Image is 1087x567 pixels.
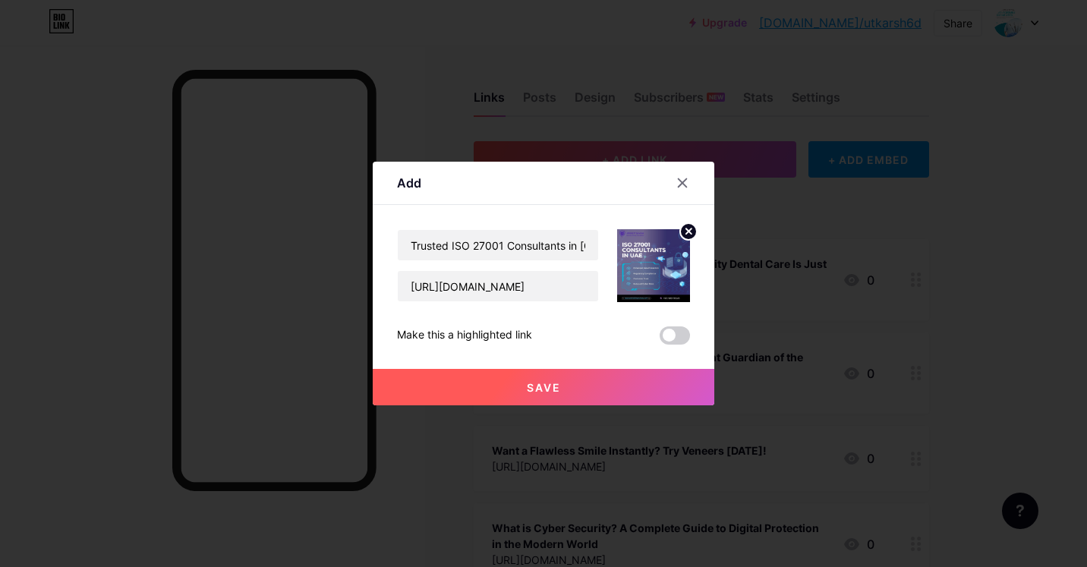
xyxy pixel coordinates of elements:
[617,229,690,302] img: link_thumbnail
[398,230,598,260] input: Title
[398,271,598,301] input: URL
[397,174,421,192] div: Add
[373,369,714,405] button: Save
[527,381,561,394] span: Save
[397,326,532,345] div: Make this a highlighted link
